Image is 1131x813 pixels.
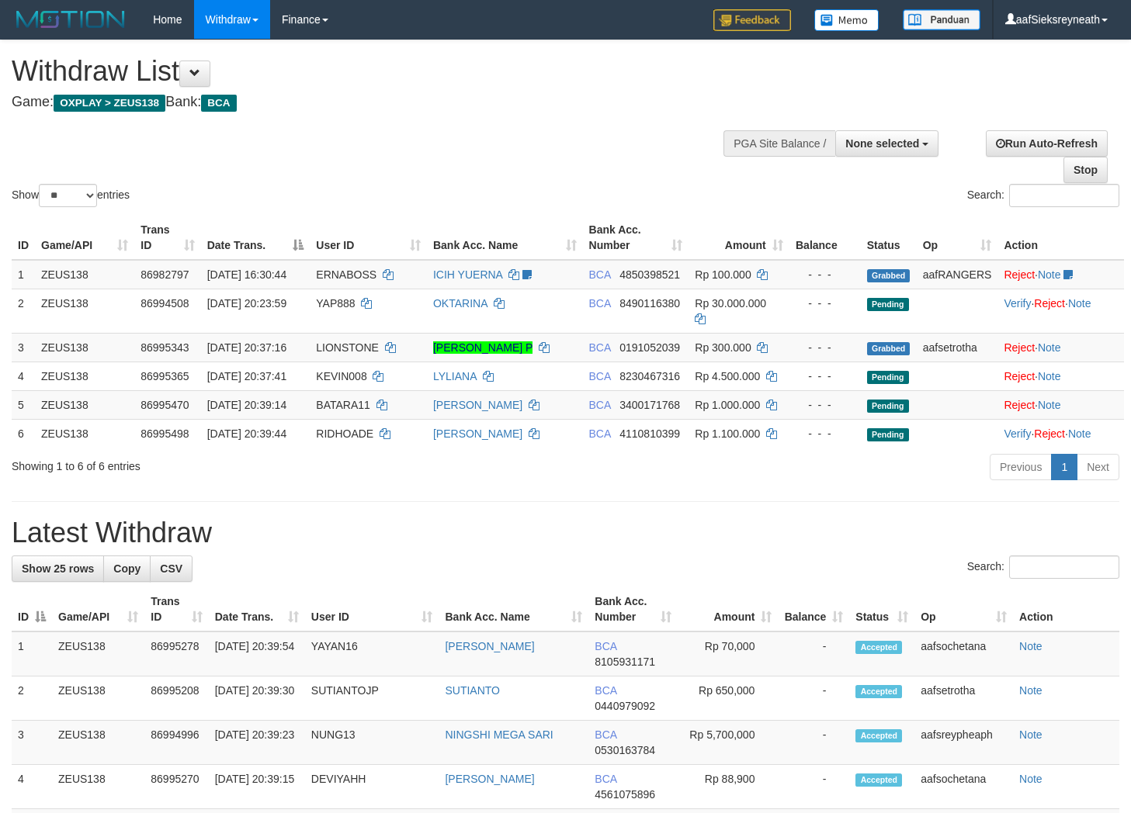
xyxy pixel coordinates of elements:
span: 86994508 [141,297,189,310]
span: Pending [867,298,909,311]
td: ZEUS138 [35,362,134,390]
td: Rp 88,900 [678,765,779,809]
a: Note [1038,341,1061,354]
span: Pending [867,400,909,413]
label: Search: [967,184,1119,207]
span: CSV [160,562,182,575]
td: [DATE] 20:39:54 [209,631,305,676]
td: ZEUS138 [35,419,134,448]
td: NUNG13 [305,721,439,765]
a: [PERSON_NAME] P [433,341,533,354]
img: Feedback.jpg [713,9,791,31]
span: Rp 1.100.000 [695,427,760,440]
span: Rp 4.500.000 [695,370,760,382]
span: [DATE] 20:39:44 [207,427,286,440]
th: ID: activate to sort column descending [12,587,52,631]
th: Action [1013,587,1119,631]
span: 86995365 [141,370,189,382]
td: 86995208 [144,676,208,721]
span: BCA [595,684,616,697]
td: aafRANGERS [917,260,998,289]
div: - - - [796,296,855,311]
td: 4 [12,362,35,390]
td: ZEUS138 [35,390,134,419]
h1: Withdraw List [12,56,738,87]
td: Rp 70,000 [678,631,779,676]
a: [PERSON_NAME] [445,773,534,785]
td: aafsochetana [914,765,1013,809]
span: Grabbed [867,342,911,355]
th: Bank Acc. Name: activate to sort column ascending [427,216,583,260]
th: Date Trans.: activate to sort column descending [201,216,311,260]
span: Copy 4561075896 to clipboard [595,788,655,801]
td: ZEUS138 [52,631,144,676]
label: Search: [967,555,1119,579]
td: ZEUS138 [52,721,144,765]
span: Pending [867,428,909,441]
span: 86995470 [141,399,189,411]
td: aafsochetana [914,631,1013,676]
th: Status [861,216,917,260]
span: BCA [589,370,611,382]
span: BCA [595,640,616,652]
a: Previous [990,454,1052,480]
span: Copy 4850398521 to clipboard [619,268,680,281]
h4: Game: Bank: [12,95,738,110]
td: 2 [12,289,35,333]
td: 1 [12,631,52,676]
a: CSV [150,555,193,582]
span: 86982797 [141,268,189,281]
th: Action [997,216,1124,260]
div: - - - [796,397,855,413]
span: Accepted [855,773,902,787]
a: [PERSON_NAME] [433,399,522,411]
span: [DATE] 20:39:14 [207,399,286,411]
th: Trans ID: activate to sort column ascending [134,216,200,260]
a: Next [1077,454,1119,480]
td: 5 [12,390,35,419]
a: Reject [1034,427,1065,440]
span: Copy 4110810399 to clipboard [619,427,680,440]
th: ID [12,216,35,260]
span: Rp 300.000 [695,341,751,354]
a: Note [1019,728,1043,741]
td: aafsetrotha [917,333,998,362]
td: - [778,721,849,765]
a: [PERSON_NAME] [445,640,534,652]
span: Rp 100.000 [695,268,751,281]
span: ERNABOSS [316,268,376,281]
a: Note [1068,427,1091,440]
td: aafsreypheaph [914,721,1013,765]
img: MOTION_logo.png [12,8,130,31]
span: BCA [589,268,611,281]
th: User ID: activate to sort column ascending [310,216,427,260]
td: ZEUS138 [35,260,134,289]
td: DEVIYAHH [305,765,439,809]
td: ZEUS138 [52,765,144,809]
td: · · [997,289,1124,333]
span: Copy 0191052039 to clipboard [619,341,680,354]
a: Note [1038,399,1061,411]
td: YAYAN16 [305,631,439,676]
th: Op: activate to sort column ascending [914,587,1013,631]
span: BCA [589,427,611,440]
a: 1 [1051,454,1077,480]
span: KEVIN008 [316,370,366,382]
th: Op: activate to sort column ascending [917,216,998,260]
a: SUTIANTO [445,684,500,697]
span: OXPLAY > ZEUS138 [54,95,165,112]
a: Run Auto-Refresh [986,130,1108,157]
td: 3 [12,721,52,765]
td: · [997,362,1124,390]
span: Copy 8490116380 to clipboard [619,297,680,310]
button: None selected [835,130,938,157]
span: YAP888 [316,297,355,310]
select: Showentries [39,184,97,207]
td: - [778,676,849,721]
td: - [778,765,849,809]
div: - - - [796,340,855,355]
span: Show 25 rows [22,562,94,575]
a: Reject [1004,370,1035,382]
td: · [997,260,1124,289]
td: [DATE] 20:39:15 [209,765,305,809]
